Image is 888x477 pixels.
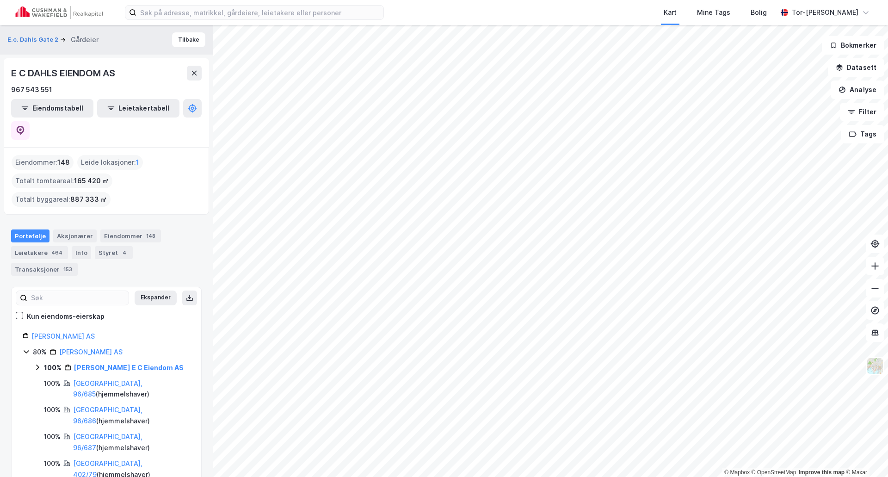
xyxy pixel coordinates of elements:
div: Leietakere [11,246,68,259]
a: [PERSON_NAME] AS [31,332,95,340]
a: Improve this map [799,469,845,476]
div: 148 [144,231,157,241]
div: ( hjemmelshaver ) [73,431,190,453]
div: 464 [49,248,64,257]
iframe: Chat Widget [842,433,888,477]
div: Kart [664,7,677,18]
a: [GEOGRAPHIC_DATA], 96/687 [73,433,142,452]
div: 100% [44,362,62,373]
div: Info [72,246,91,259]
button: Eiendomstabell [11,99,93,118]
div: ( hjemmelshaver ) [73,404,190,427]
div: Kontrollprogram for chat [842,433,888,477]
div: ( hjemmelshaver ) [73,378,190,400]
span: 165 420 ㎡ [74,175,109,186]
button: Datasett [828,58,884,77]
div: E C DAHLS EIENDOM AS [11,66,117,81]
div: Styret [95,246,133,259]
div: Totalt tomteareal : [12,173,112,188]
button: Ekspander [135,291,177,305]
a: OpenStreetMap [752,469,796,476]
a: [GEOGRAPHIC_DATA], 96/686 [73,406,142,425]
a: [PERSON_NAME] AS [59,348,123,356]
div: 967 543 551 [11,84,52,95]
div: 153 [62,265,74,274]
div: Transaksjoner [11,263,78,276]
a: [PERSON_NAME] E C Eiendom AS [74,364,184,372]
div: Tor-[PERSON_NAME] [792,7,858,18]
span: 148 [57,157,70,168]
img: cushman-wakefield-realkapital-logo.202ea83816669bd177139c58696a8fa1.svg [15,6,103,19]
div: Eiendommer [100,229,161,242]
button: Bokmerker [822,36,884,55]
a: [GEOGRAPHIC_DATA], 96/685 [73,379,142,398]
div: Kun eiendoms-eierskap [27,311,105,322]
div: 100% [44,404,61,415]
div: Mine Tags [697,7,730,18]
button: Filter [840,103,884,121]
button: Tags [841,125,884,143]
div: 80% [33,347,47,358]
button: Tilbake [172,32,205,47]
button: Analyse [831,81,884,99]
div: Aksjonærer [53,229,97,242]
span: 887 333 ㎡ [70,194,107,205]
div: Gårdeier [71,34,99,45]
a: Mapbox [724,469,750,476]
div: Bolig [751,7,767,18]
span: 1 [136,157,139,168]
div: 100% [44,458,61,469]
div: 100% [44,431,61,442]
div: Portefølje [11,229,49,242]
button: E.c. Dahls Gate 2 [7,35,60,44]
div: 100% [44,378,61,389]
img: Z [866,357,884,375]
input: Søk [27,291,129,305]
input: Søk på adresse, matrikkel, gårdeiere, leietakere eller personer [136,6,383,19]
button: Leietakertabell [97,99,179,118]
div: Totalt byggareal : [12,192,111,207]
div: 4 [120,248,129,257]
div: Eiendommer : [12,155,74,170]
div: Leide lokasjoner : [77,155,143,170]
